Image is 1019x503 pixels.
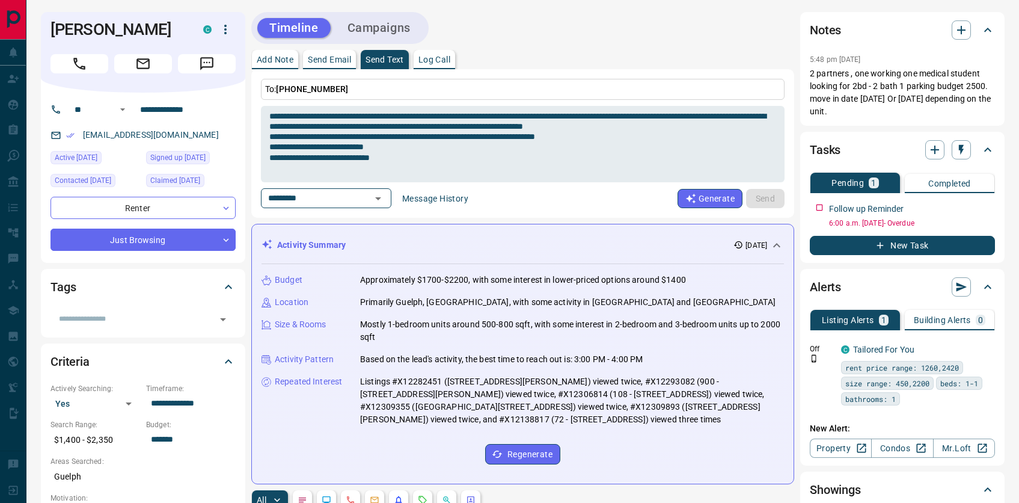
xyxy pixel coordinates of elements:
[418,55,450,64] p: Log Call
[50,467,236,487] p: Guelph
[360,318,784,344] p: Mostly 1-bedroom units around 500-800 sqft, with some interest in 2-bedroom and 3-bedroom units u...
[275,375,342,388] p: Repeated Interest
[853,345,914,354] a: Tailored For You
[83,130,219,140] a: [EMAIL_ADDRESS][DOMAIN_NAME]
[366,55,404,64] p: Send Text
[50,352,90,371] h2: Criteria
[810,16,995,45] div: Notes
[262,234,784,256] div: Activity Summary[DATE]
[50,456,236,467] p: Areas Searched:
[277,239,346,251] p: Activity Summary
[275,296,308,309] p: Location
[275,318,326,331] p: Size & Rooms
[276,84,348,94] span: [PHONE_NUMBER]
[55,152,97,164] span: Active [DATE]
[360,353,643,366] p: Based on the lead's activity, the best time to reach out is: 3:00 PM - 4:00 PM
[810,422,995,435] p: New Alert:
[114,54,172,73] span: Email
[841,345,849,354] div: condos.ca
[370,190,387,207] button: Open
[810,135,995,164] div: Tasks
[50,197,236,219] div: Renter
[845,377,929,389] span: size range: 450,2200
[810,67,995,118] p: 2 partners , one working one medical student looking for 2bd - 2 bath 1 parking budget 2500. move...
[810,354,818,363] svg: Push Notification Only
[215,311,231,328] button: Open
[810,480,861,499] h2: Showings
[871,179,876,187] p: 1
[360,274,686,286] p: Approximately $1700-$2200, with some interest in lower-priced options around $1400
[810,277,841,297] h2: Alerts
[335,18,423,38] button: Campaigns
[115,102,130,117] button: Open
[308,55,351,64] p: Send Email
[50,54,108,73] span: Call
[203,25,212,34] div: condos.ca
[50,347,236,376] div: Criteria
[275,353,334,366] p: Activity Pattern
[50,430,140,450] p: $1,400 - $2,350
[810,236,995,255] button: New Task
[822,316,874,324] p: Listing Alerts
[257,18,331,38] button: Timeline
[871,439,933,458] a: Condos
[150,174,200,187] span: Claimed [DATE]
[66,131,75,140] svg: Email Verified
[360,296,776,309] p: Primarily Guelph, [GEOGRAPHIC_DATA], with some activity in [GEOGRAPHIC_DATA] and [GEOGRAPHIC_DATA]
[50,151,140,168] div: Sat Sep 06 2025
[831,179,864,187] p: Pending
[395,189,476,208] button: Message History
[810,439,872,458] a: Property
[50,174,140,191] div: Wed Jun 11 2025
[178,54,236,73] span: Message
[810,344,834,354] p: Off
[146,151,236,168] div: Sat Jun 07 2025
[745,240,767,251] p: [DATE]
[50,229,236,251] div: Just Browsing
[146,383,236,394] p: Timeframe:
[55,174,111,187] span: Contacted [DATE]
[810,140,840,159] h2: Tasks
[146,174,236,191] div: Wed Jun 11 2025
[810,20,841,40] h2: Notes
[978,316,983,324] p: 0
[678,189,742,208] button: Generate
[50,20,185,39] h1: [PERSON_NAME]
[914,316,971,324] p: Building Alerts
[50,394,140,413] div: Yes
[261,79,785,100] p: To:
[881,316,886,324] p: 1
[50,273,236,301] div: Tags
[275,274,302,286] p: Budget
[810,55,861,64] p: 5:48 pm [DATE]
[50,383,140,394] p: Actively Searching:
[360,375,784,426] p: Listings #X12282451 ([STREET_ADDRESS][PERSON_NAME]) viewed twice, #X12293082 (900 - [STREET_ADDRE...
[257,55,293,64] p: Add Note
[485,444,560,464] button: Regenerate
[845,362,959,374] span: rent price range: 1260,2420
[933,439,995,458] a: Mr.Loft
[50,277,76,297] h2: Tags
[845,393,896,405] span: bathrooms: 1
[940,377,978,389] span: beds: 1-1
[150,152,206,164] span: Signed up [DATE]
[829,203,904,215] p: Follow up Reminder
[810,273,995,301] div: Alerts
[928,179,971,188] p: Completed
[50,419,140,430] p: Search Range:
[829,218,995,229] p: 6:00 a.m. [DATE] - Overdue
[146,419,236,430] p: Budget:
